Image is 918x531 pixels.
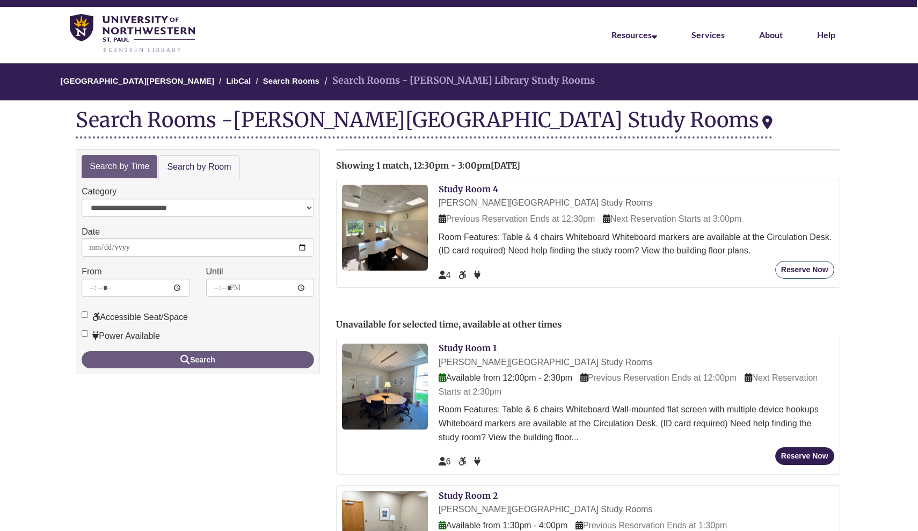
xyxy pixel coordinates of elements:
div: [PERSON_NAME][GEOGRAPHIC_DATA] Study Rooms [439,196,834,210]
a: Help [817,30,835,40]
a: Search Rooms [263,76,319,85]
a: Search by Time [82,155,157,178]
button: Reserve Now [775,447,834,465]
label: Power Available [82,329,160,343]
nav: Breadcrumb [76,63,840,100]
a: LibCal [226,76,251,85]
button: Search [82,351,314,368]
span: Accessible Seat/Space [458,457,468,466]
input: Accessible Seat/Space [82,311,88,318]
img: Study Room 1 [342,344,428,430]
button: Reserve Now [775,261,834,279]
span: , 12:30pm - 3:00pm[DATE] [409,160,520,171]
input: Power Available [82,330,88,337]
div: Room Features: Table & 4 chairs Whiteboard Whiteboard markers are available at the Circulation De... [439,230,834,258]
span: Next Reservation Starts at 3:00pm [603,214,742,223]
span: Power Available [474,271,480,280]
label: Date [82,225,100,239]
a: Study Room 4 [439,184,498,194]
span: Power Available [474,457,480,466]
label: Category [82,185,116,199]
span: The capacity of this space [439,457,451,466]
span: Next Reservation Starts at 2:30pm [439,373,818,396]
a: Study Room 2 [439,490,498,501]
label: Accessible Seat/Space [82,310,188,324]
h2: Unavailable for selected time, available at other times [336,320,840,330]
a: Study Room 1 [439,343,497,353]
label: Until [206,265,223,279]
span: Previous Reservation Ends at 12:30pm [439,214,595,223]
li: Search Rooms - [PERSON_NAME] Library Study Rooms [322,73,595,89]
a: Services [691,30,725,40]
img: UNWSP Library Logo [70,14,195,54]
label: From [82,265,101,279]
div: Room Features: Table & 6 chairs Whiteboard Wall-mounted flat screen with multiple device hookups ... [439,403,834,444]
a: Resources [611,30,657,40]
div: Search Rooms - [76,108,773,139]
a: About [759,30,783,40]
div: [PERSON_NAME][GEOGRAPHIC_DATA] Study Rooms [439,503,834,517]
span: Available from 12:00pm - 2:30pm [439,373,572,382]
a: Search by Room [158,155,239,179]
img: Study Room 4 [342,185,428,271]
span: Available from 1:30pm - 4:00pm [439,521,567,530]
span: Previous Reservation Ends at 1:30pm [575,521,727,530]
div: [PERSON_NAME][GEOGRAPHIC_DATA] Study Rooms [439,355,834,369]
div: [PERSON_NAME][GEOGRAPHIC_DATA] Study Rooms [233,107,773,133]
span: Accessible Seat/Space [458,271,468,280]
a: [GEOGRAPHIC_DATA][PERSON_NAME] [61,76,214,85]
span: Previous Reservation Ends at 12:00pm [580,373,737,382]
h2: Showing 1 match [336,161,840,171]
span: The capacity of this space [439,271,451,280]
